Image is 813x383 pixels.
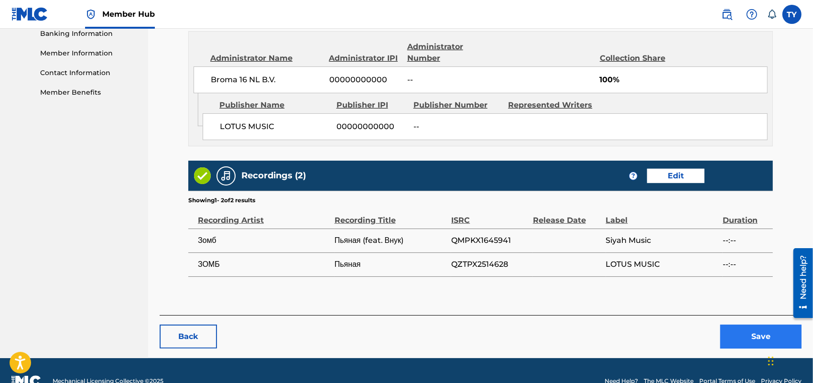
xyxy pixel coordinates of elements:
div: Label [606,205,718,226]
div: Collection Share [600,53,683,64]
span: 00000000000 [336,121,406,132]
div: Administrator Number [407,41,497,64]
div: Help [742,5,761,24]
span: -- [413,121,501,132]
span: ЗОМБ [198,259,330,270]
div: ISRC [451,205,528,226]
div: Publisher Name [219,99,329,111]
div: Recording Artist [198,205,330,226]
a: Public Search [717,5,737,24]
button: Back [160,325,217,349]
p: Showing 1 - 2 of 2 results [188,196,255,205]
div: Represented Writers [508,99,596,111]
span: Siyah Music [606,235,718,246]
div: Duration [723,205,768,226]
span: Broma 16 NL B.V. [211,74,322,86]
span: Зомб [198,235,330,246]
div: Publisher IPI [336,99,406,111]
div: Publisher Number [413,99,501,111]
img: help [746,9,758,20]
span: Пьяная [335,259,447,270]
img: Recordings [220,170,232,182]
h5: Recordings (2) [241,170,306,181]
div: Release Date [533,205,601,226]
span: QZTPX2514628 [451,259,528,270]
a: Edit [647,169,705,183]
span: -- [407,74,496,86]
span: --:-- [723,259,768,270]
span: Member Hub [102,9,155,20]
span: QMPKX1645941 [451,235,528,246]
div: Administrator IPI [329,53,400,64]
iframe: Chat Widget [765,337,813,383]
img: search [721,9,733,20]
img: Valid [194,167,211,184]
div: Виджет чата [765,337,813,383]
span: Пьяная (feat. Внук) [335,235,447,246]
a: Member Information [40,48,137,58]
span: LOTUS MUSIC [220,121,329,132]
div: Перетащить [768,347,774,375]
div: Recording Title [335,205,447,226]
img: Top Rightsholder [85,9,97,20]
a: Contact Information [40,68,137,78]
span: 00000000000 [329,74,400,86]
a: Banking Information [40,29,137,39]
button: Save [720,325,802,349]
img: MLC Logo [11,7,48,21]
a: Member Benefits [40,88,137,98]
span: --:-- [723,235,768,246]
span: 100% [600,74,767,86]
div: Administrator Name [210,53,322,64]
iframe: Resource Center [786,244,813,321]
div: Notifications [767,10,777,19]
span: ? [629,172,637,180]
span: LOTUS MUSIC [606,259,718,270]
div: User Menu [782,5,802,24]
